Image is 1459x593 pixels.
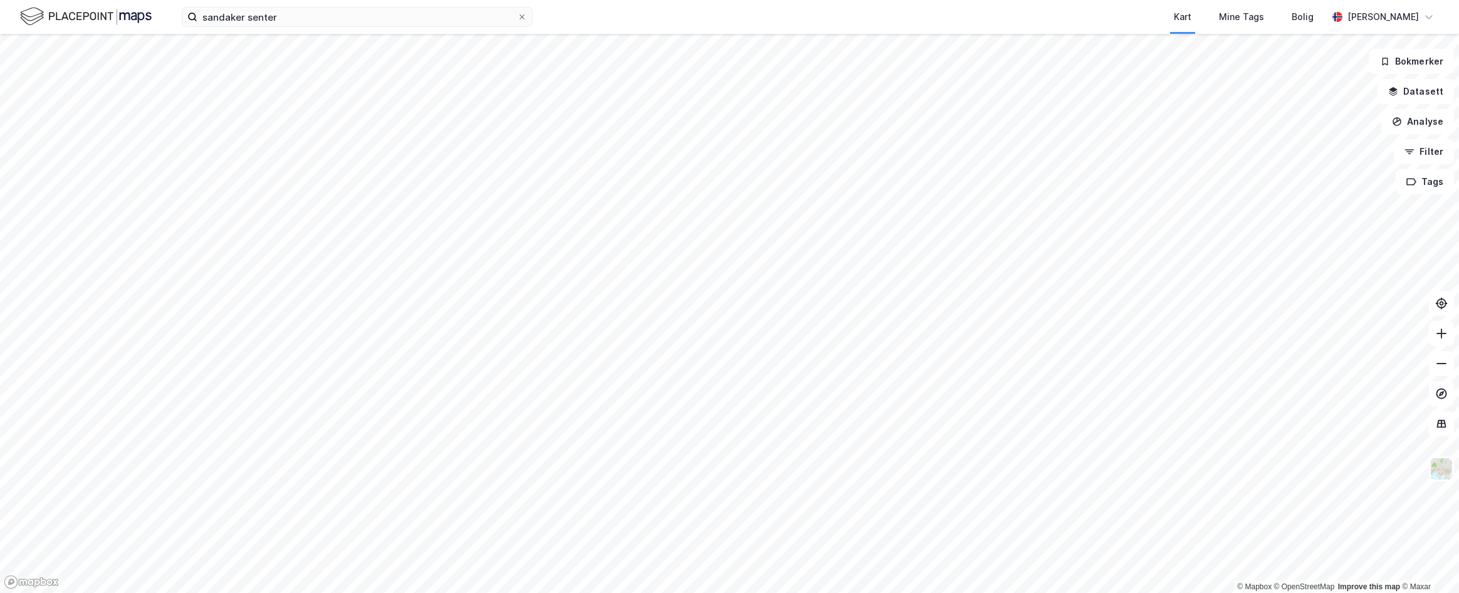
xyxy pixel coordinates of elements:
img: logo.f888ab2527a4732fd821a326f86c7f29.svg [20,6,152,28]
div: [PERSON_NAME] [1347,9,1419,24]
div: Kontrollprogram for chat [1396,533,1459,593]
a: Mapbox homepage [4,575,59,589]
button: Tags [1396,169,1454,194]
a: Improve this map [1338,582,1400,591]
a: Mapbox [1237,582,1272,591]
iframe: Chat Widget [1396,533,1459,593]
button: Filter [1394,139,1454,164]
input: Søk på adresse, matrikkel, gårdeiere, leietakere eller personer [197,8,517,26]
button: Datasett [1378,79,1454,104]
button: Bokmerker [1369,49,1454,74]
a: OpenStreetMap [1274,582,1335,591]
div: Bolig [1292,9,1314,24]
div: Mine Tags [1219,9,1264,24]
img: Z [1430,457,1453,481]
button: Analyse [1381,109,1454,134]
div: Kart [1174,9,1191,24]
